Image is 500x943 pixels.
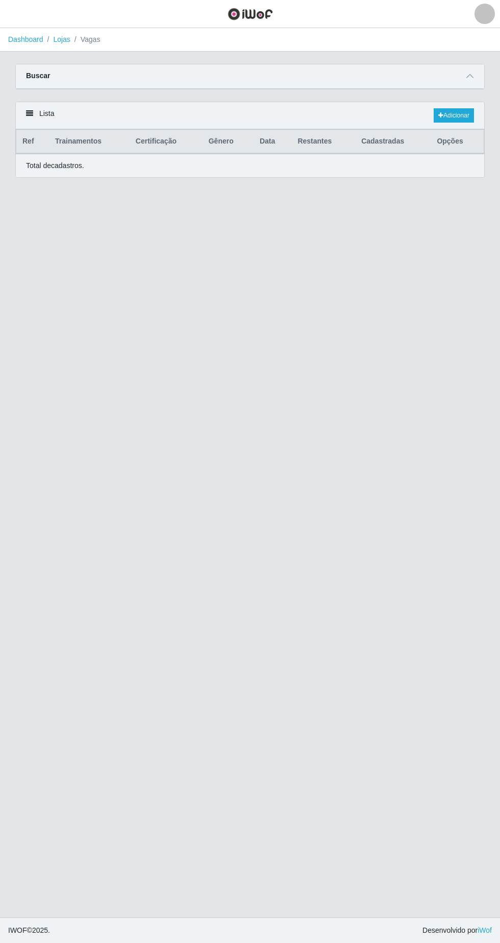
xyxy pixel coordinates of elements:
th: Gênero [203,130,254,154]
a: iWof [478,926,492,934]
th: Cadastradas [355,130,431,154]
li: Vagas [70,34,101,45]
span: Desenvolvido por [422,925,492,936]
th: Certificação [130,130,203,154]
p: Total de cadastros. [26,160,84,171]
a: Dashboard [8,35,43,43]
strong: Buscar [26,72,50,80]
th: Data [254,130,292,154]
a: Adicionar [434,108,474,123]
th: Opções [431,130,484,154]
th: Trainamentos [49,130,130,154]
th: Ref [16,130,49,154]
div: Lista [16,102,484,129]
a: Lojas [53,35,70,43]
span: IWOF [8,926,27,934]
img: CoreUI Logo [228,8,273,20]
span: © 2025 . [8,925,50,936]
th: Restantes [291,130,355,154]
